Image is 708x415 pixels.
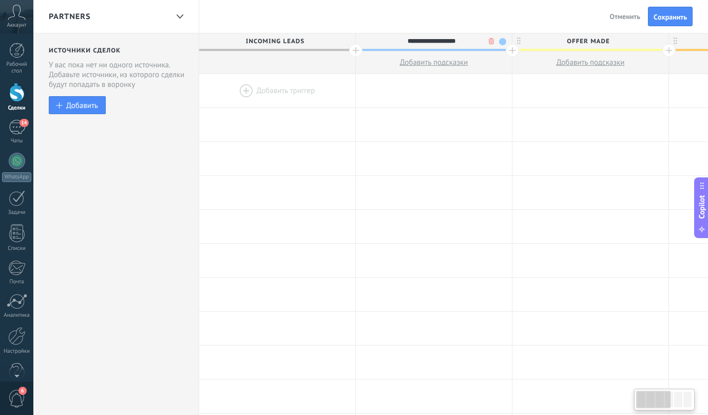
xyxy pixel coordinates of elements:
[18,387,27,395] span: 6
[2,279,32,285] div: Почта
[66,101,98,110] div: Добавить
[2,138,32,145] div: Чаты
[512,51,668,74] button: Добавить подсказки
[2,245,32,252] div: Списки
[2,312,32,319] div: Аналитика
[2,209,32,216] div: Задачи
[20,119,28,127] span: 14
[199,33,355,49] div: Incoming leads
[2,348,32,355] div: Настройки
[171,7,188,27] div: Partners
[400,58,468,67] span: Добавить подсказки
[356,51,512,74] button: Добавить подсказки
[697,195,707,219] span: Copilot
[49,47,185,55] h2: Источники сделок
[512,33,668,49] div: Offer made
[49,60,185,89] div: У вас пока нет ни одного источника. Добавьте источники, из которого сделки будут попадать в воронку
[605,9,644,24] button: Отменить
[2,172,31,182] div: WhatsApp
[557,58,625,67] span: Добавить подсказки
[609,12,640,21] span: Отменить
[512,33,663,49] span: Offer made
[654,13,687,21] span: Cохранить
[7,22,27,29] span: Аккаунт
[49,96,106,114] button: Добавить
[2,105,32,112] div: Сделки
[49,12,91,22] span: Partners
[199,33,350,49] span: Incoming leads
[2,61,32,75] div: Рабочий стол
[648,7,693,26] button: Cохранить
